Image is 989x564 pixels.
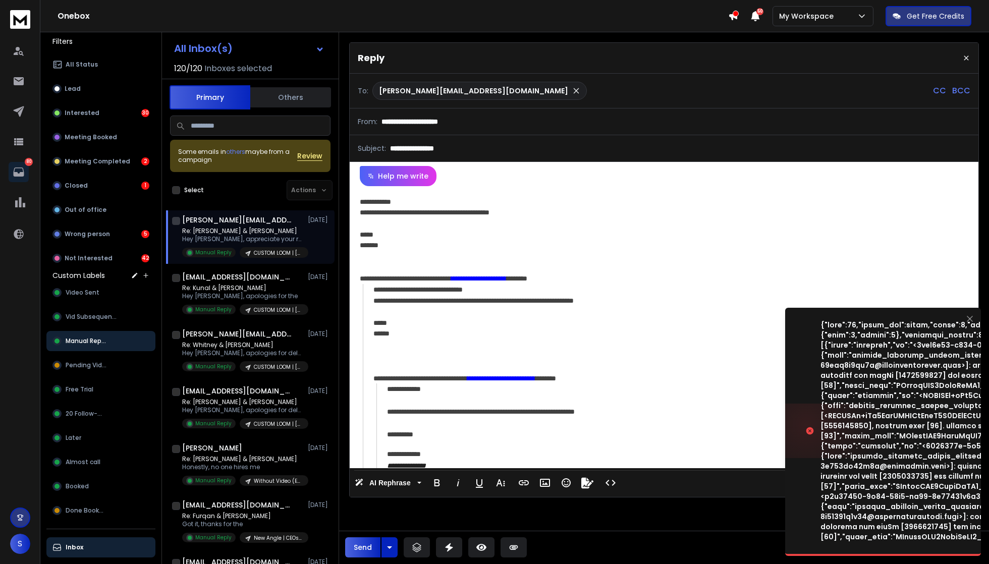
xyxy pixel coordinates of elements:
[779,11,838,21] p: My Workspace
[46,428,155,448] button: Later
[254,363,302,371] p: CUSTOM LOOM | [PERSON_NAME] | WHOLE WORLD
[178,148,297,164] div: Some emails in maybe from a campaign
[66,482,89,490] span: Booked
[514,473,533,493] button: Insert Link (⌘K)
[182,227,303,235] p: Re: [PERSON_NAME] & [PERSON_NAME]
[358,117,377,127] p: From:
[182,292,303,300] p: Hey [PERSON_NAME], apologies for the
[952,85,970,97] p: BCC
[358,143,386,153] p: Subject:
[184,186,204,194] label: Select
[141,254,149,262] div: 42
[182,284,303,292] p: Re: Kunal & [PERSON_NAME]
[46,379,155,400] button: Free Trial
[907,11,964,21] p: Get Free Credits
[46,79,155,99] button: Lead
[449,473,468,493] button: Italic (⌘I)
[254,534,302,542] p: New Angle | CEOs & Founders | [GEOGRAPHIC_DATA]
[195,363,232,370] p: Manual Reply
[182,455,303,463] p: Re: [PERSON_NAME] & [PERSON_NAME]
[46,537,155,557] button: Inbox
[297,151,322,161] button: Review
[308,444,331,452] p: [DATE]
[46,452,155,472] button: Almost call
[46,127,155,147] button: Meeting Booked
[345,537,380,557] button: Send
[66,289,99,297] span: Video Sent
[195,249,232,256] p: Manual Reply
[65,206,106,214] p: Out of office
[195,534,232,541] p: Manual Reply
[254,477,302,485] p: Without Video (Email & AI Services)
[933,85,946,97] p: CC
[182,520,303,528] p: Got it, thanks for the
[250,86,331,108] button: Others
[141,230,149,238] div: 5
[10,534,30,554] button: S
[46,355,155,375] button: Pending Video
[182,406,303,414] p: Hey [PERSON_NAME], apologies for delayed
[557,473,576,493] button: Emoticons
[182,235,303,243] p: Hey [PERSON_NAME], appreciate your reply. Would
[756,8,763,15] span: 50
[182,500,293,510] h1: [EMAIL_ADDRESS][DOMAIN_NAME]
[427,473,447,493] button: Bold (⌘B)
[358,51,384,65] p: Reply
[141,182,149,190] div: 1
[170,85,250,109] button: Primary
[358,86,368,96] p: To:
[46,34,155,48] h3: Filters
[66,61,98,69] p: All Status
[46,103,155,123] button: Interested30
[46,200,155,220] button: Out of office
[46,54,155,75] button: All Status
[46,224,155,244] button: Wrong person5
[182,386,293,396] h1: [EMAIL_ADDRESS][DOMAIN_NAME]
[46,248,155,268] button: Not Interested42
[66,337,106,345] span: Manual Reply
[470,473,489,493] button: Underline (⌘U)
[254,249,302,257] p: CUSTOM LOOM | [PERSON_NAME] | WHOLE WORLD
[360,166,436,186] button: Help me write
[66,385,93,393] span: Free Trial
[308,501,331,509] p: [DATE]
[66,543,83,551] p: Inbox
[66,361,109,369] span: Pending Video
[65,157,130,165] p: Meeting Completed
[379,86,568,96] p: [PERSON_NAME][EMAIL_ADDRESS][DOMAIN_NAME]
[66,434,81,442] span: Later
[182,272,293,282] h1: [EMAIL_ADDRESS][DOMAIN_NAME]
[182,398,303,406] p: Re: [PERSON_NAME] & [PERSON_NAME]
[535,473,555,493] button: Insert Image (⌘P)
[66,506,107,515] span: Done Booked
[141,157,149,165] div: 2
[308,330,331,338] p: [DATE]
[166,38,333,59] button: All Inbox(s)
[46,500,155,521] button: Done Booked
[10,10,30,29] img: logo
[174,43,233,53] h1: All Inbox(s)
[204,63,272,75] h3: Inboxes selected
[141,109,149,117] div: 30
[182,443,242,453] h1: [PERSON_NAME]
[182,215,293,225] h1: [PERSON_NAME][EMAIL_ADDRESS][DOMAIN_NAME]
[66,410,105,418] span: 20 Follow-up
[226,147,245,156] span: others
[182,349,303,357] p: Hey [PERSON_NAME], apologies for delayed
[308,387,331,395] p: [DATE]
[66,313,119,321] span: Vid Subsequence
[254,306,302,314] p: CUSTOM LOOM | [PERSON_NAME] | WHOLE WORLD
[65,254,113,262] p: Not Interested
[52,270,105,280] h3: Custom Labels
[46,307,155,327] button: Vid Subsequence
[46,331,155,351] button: Manual Reply
[886,6,971,26] button: Get Free Credits
[254,420,302,428] p: CUSTOM LOOM | [PERSON_NAME] | WHOLE WORLD
[58,10,728,22] h1: Onebox
[46,283,155,303] button: Video Sent
[601,473,620,493] button: Code View
[65,109,99,117] p: Interested
[46,151,155,172] button: Meeting Completed2
[9,162,29,182] a: 80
